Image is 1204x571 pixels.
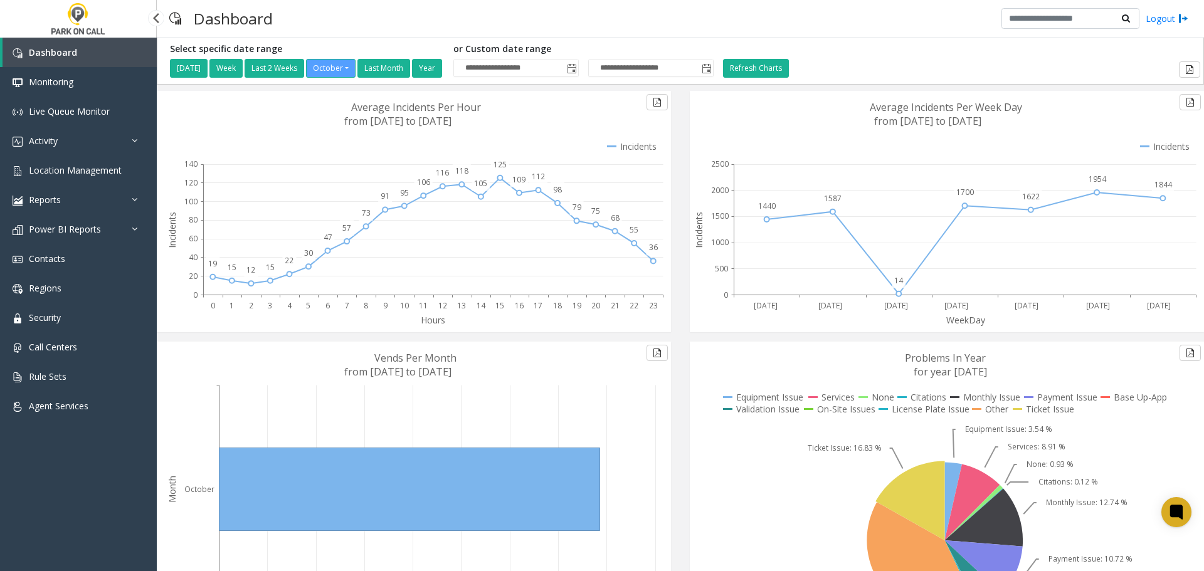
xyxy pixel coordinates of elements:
[699,60,713,77] span: Toggle popup
[647,345,668,361] button: Export to pdf
[693,212,705,248] text: Incidents
[1180,94,1201,110] button: Export to pdf
[193,290,198,300] text: 0
[1046,497,1127,508] text: Monthly Issue: 12.74 %
[824,193,842,204] text: 1587
[1022,191,1040,202] text: 1622
[965,424,1052,434] text: Equipment Issue: 3.54 %
[477,300,486,311] text: 14
[1008,441,1065,452] text: Services: 8.91 %
[956,187,974,197] text: 1700
[649,242,658,253] text: 36
[381,191,389,201] text: 91
[29,76,73,88] span: Monitoring
[13,402,23,412] img: 'icon'
[13,313,23,323] img: 'icon'
[914,365,987,379] text: for year [DATE]
[362,207,371,218] text: 73
[364,300,368,311] text: 8
[166,212,178,248] text: Incidents
[457,300,466,311] text: 13
[29,341,77,353] span: Call Centers
[266,262,275,273] text: 15
[1147,300,1171,311] text: [DATE]
[573,202,581,212] text: 79
[287,300,292,311] text: 4
[245,59,304,78] button: Last 2 Weeks
[29,223,101,235] span: Power BI Reports
[29,46,77,58] span: Dashboard
[591,206,600,216] text: 75
[534,300,542,311] text: 17
[723,59,789,78] button: Refresh Charts
[29,164,122,176] span: Location Management
[894,275,904,286] text: 14
[304,248,313,258] text: 30
[453,44,714,55] h5: or Custom date range
[711,211,729,221] text: 1500
[421,314,445,326] text: Hours
[818,300,842,311] text: [DATE]
[184,484,214,495] text: October
[412,59,442,78] button: Year
[711,185,729,196] text: 2000
[324,232,332,243] text: 47
[184,177,198,188] text: 120
[29,400,88,412] span: Agent Services
[189,233,198,244] text: 60
[1178,12,1188,25] img: logout
[285,255,293,266] text: 22
[187,3,279,34] h3: Dashboard
[13,343,23,353] img: 'icon'
[170,44,444,55] h5: Select specific date range
[29,253,65,265] span: Contacts
[13,196,23,206] img: 'icon'
[189,252,198,263] text: 40
[946,314,986,326] text: WeekDay
[438,300,447,311] text: 12
[944,300,968,311] text: [DATE]
[758,201,776,211] text: 1440
[13,284,23,294] img: 'icon'
[553,184,562,195] text: 98
[13,107,23,117] img: 'icon'
[230,300,234,311] text: 1
[342,223,351,233] text: 57
[754,300,778,311] text: [DATE]
[1089,174,1107,184] text: 1954
[611,212,620,223] text: 68
[808,443,882,453] text: Ticket Issue: 16.83 %
[268,300,272,311] text: 3
[166,476,178,503] text: Month
[532,171,545,182] text: 112
[13,48,23,58] img: 'icon'
[711,237,729,248] text: 1000
[29,312,61,323] span: Security
[494,159,507,170] text: 125
[1048,553,1133,564] text: Payment Issue: 10.72 %
[29,370,66,382] span: Rule Sets
[29,135,58,147] span: Activity
[573,300,581,311] text: 19
[400,300,409,311] text: 10
[184,196,198,207] text: 100
[249,300,253,311] text: 2
[344,114,451,128] text: from [DATE] to [DATE]
[169,3,181,34] img: pageIcon
[455,165,468,176] text: 118
[515,300,524,311] text: 16
[649,300,658,311] text: 23
[13,166,23,176] img: 'icon'
[246,265,255,275] text: 12
[436,167,449,178] text: 116
[512,174,525,185] text: 109
[351,100,481,114] text: Average Incidents Per Hour
[1086,300,1110,311] text: [DATE]
[591,300,600,311] text: 20
[3,38,157,67] a: Dashboard
[1027,459,1074,469] text: None: 0.93 %
[29,194,61,206] span: Reports
[13,78,23,88] img: 'icon'
[211,300,215,311] text: 0
[1154,179,1173,190] text: 1844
